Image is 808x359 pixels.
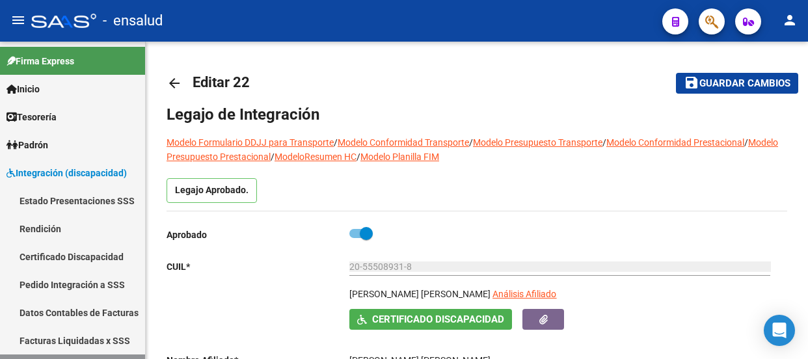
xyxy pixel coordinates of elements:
[167,228,349,242] p: Aprobado
[167,104,787,125] h1: Legajo de Integración
[103,7,163,35] span: - ensalud
[167,178,257,203] p: Legajo Aprobado.
[193,74,250,90] span: Editar 22
[167,259,349,274] p: CUIL
[338,137,469,148] a: Modelo Conformidad Transporte
[349,287,491,301] p: [PERSON_NAME] [PERSON_NAME]
[782,12,798,28] mat-icon: person
[7,82,40,96] span: Inicio
[7,138,48,152] span: Padrón
[7,110,57,124] span: Tesorería
[360,152,439,162] a: Modelo Planilla FIM
[10,12,26,28] mat-icon: menu
[167,137,334,148] a: Modelo Formulario DDJJ para Transporte
[492,289,556,299] span: Análisis Afiliado
[764,315,795,346] div: Open Intercom Messenger
[473,137,602,148] a: Modelo Presupuesto Transporte
[7,54,74,68] span: Firma Express
[606,137,744,148] a: Modelo Conformidad Prestacional
[7,166,127,180] span: Integración (discapacidad)
[372,314,504,326] span: Certificado Discapacidad
[699,78,790,90] span: Guardar cambios
[684,75,699,90] mat-icon: save
[349,309,512,329] button: Certificado Discapacidad
[275,152,357,162] a: ModeloResumen HC
[167,75,182,91] mat-icon: arrow_back
[676,73,798,93] button: Guardar cambios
